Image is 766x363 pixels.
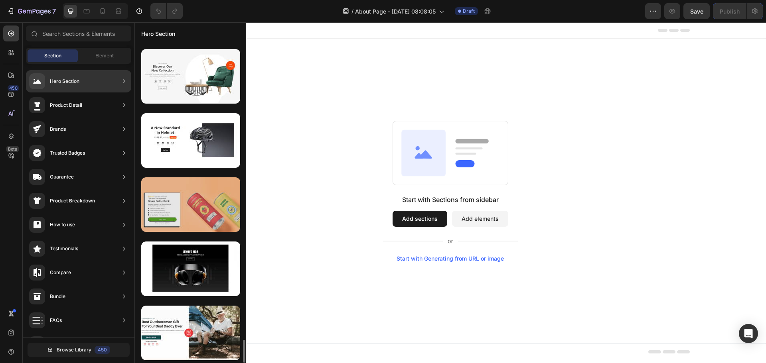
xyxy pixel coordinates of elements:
div: Trusted Badges [50,149,85,157]
div: Undo/Redo [150,3,183,19]
span: Section [44,52,61,59]
span: Browse Library [57,346,91,353]
button: Add sections [258,188,313,204]
div: Compare [50,269,71,277]
div: 450 [8,85,19,91]
button: Save [683,3,710,19]
div: Bundle [50,292,65,300]
div: Guarantee [50,173,74,181]
button: Add elements [318,188,374,204]
div: Hero Section [50,77,79,85]
div: Start with Generating from URL or image [262,233,369,239]
button: Publish [713,3,746,19]
span: Element [95,52,114,59]
button: Browse Library450 [28,343,130,357]
div: FAQs [50,316,62,324]
div: Product Breakdown [50,197,95,205]
span: / [351,7,353,16]
div: 450 [95,346,110,354]
p: 7 [52,6,56,16]
div: Product Detail [50,101,82,109]
div: Publish [720,7,740,16]
iframe: Design area [134,22,766,363]
div: How to use [50,221,75,229]
button: 7 [3,3,59,19]
div: Open Intercom Messenger [739,324,758,343]
span: About Page - [DATE] 08:08:05 [355,7,436,16]
div: Brands [50,125,66,133]
input: Search Sections & Elements [26,26,131,41]
span: Save [690,8,703,15]
div: Start with Sections from sidebar [268,173,364,182]
span: Draft [463,8,475,15]
div: Beta [6,146,19,152]
div: Testimonials [50,245,78,253]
